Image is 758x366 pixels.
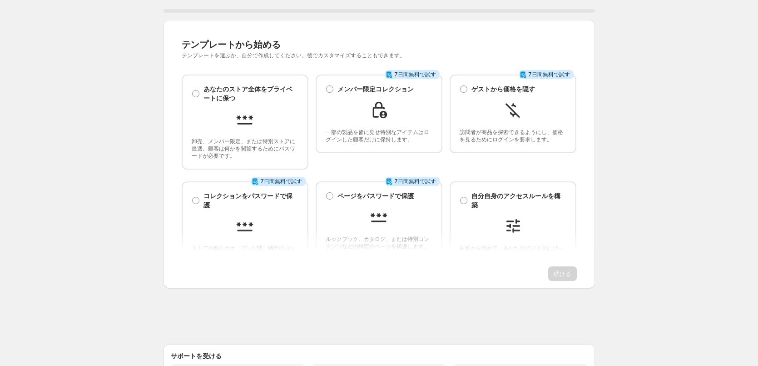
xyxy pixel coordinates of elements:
[504,217,522,235] img: 自分自身のアクセスルールを構築
[460,129,566,143] span: 訪問者が商品を探索できるようにし、価格を見るためにログインを要求します。
[192,138,298,160] span: 卸売、メンバー限定、または特別ストアに最適。顧客は何かを閲覧するためにパスワードが必要です。
[337,85,414,94] p: メンバー限定コレクション
[460,245,566,259] span: 白紙から始めて、あなたのビジネスにぴったりの設定を行います。
[337,191,414,201] p: ページをパスワードで保護
[394,71,436,78] span: 7日間無料で試す
[504,101,522,119] img: ゲストから価格を隠す
[370,208,388,226] img: ページをパスワードで保護
[326,236,432,250] span: ルックブック、カタログ、または特別コンテンツなどの特定のページを保護します。
[171,351,588,361] h2: サポートを受ける
[203,191,298,210] p: コレクションをパスワードで保護
[528,71,570,78] span: 7日間無料で試す
[471,85,535,94] p: ゲストから価格を隠す
[236,110,254,128] img: あなたのストア全体をプライベートに保つ
[394,178,436,185] span: 7日間無料で試す
[326,129,432,143] span: 一部の製品を皆に見せ特別なアイテムはログインした顧客だけに保持します。
[182,52,577,59] p: テンプレートを選ぶか、自分で作成してください。後でカスタマイズすることもできます。
[192,245,298,266] span: ストアの残りがオープンな間、特定のコレクションをパスワードの後ろに保持します。
[182,39,281,50] span: テンプレートから始める
[370,101,388,119] img: メンバー限定コレクション
[260,178,302,185] span: 7日間無料で試す
[203,85,298,103] p: あなたのストア全体をプライベートに保つ
[236,217,254,235] img: コレクションをパスワードで保護
[471,191,566,210] p: 自分自身のアクセスルールを構築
